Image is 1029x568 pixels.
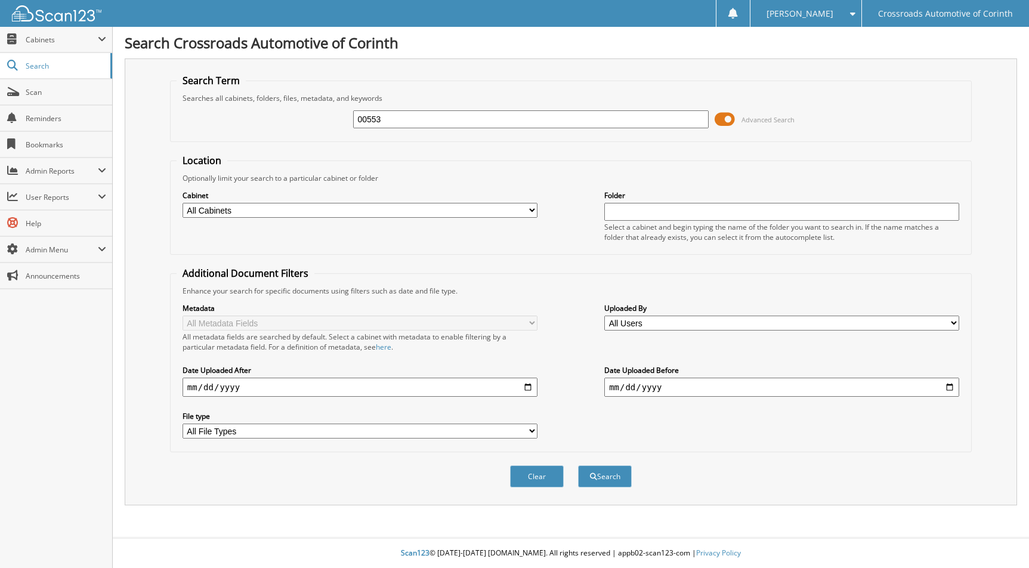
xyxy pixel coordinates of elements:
span: Admin Menu [26,245,98,255]
span: Reminders [26,113,106,124]
span: Announcements [26,271,106,281]
div: All metadata fields are searched by default. Select a cabinet with metadata to enable filtering b... [183,332,537,352]
img: scan123-logo-white.svg [12,5,101,21]
input: start [183,378,537,397]
span: User Reports [26,192,98,202]
a: here [376,342,391,352]
div: Select a cabinet and begin typing the name of the folder you want to search in. If the name match... [604,222,959,242]
label: File type [183,411,537,421]
span: Help [26,218,106,229]
span: Admin Reports [26,166,98,176]
label: Date Uploaded After [183,365,537,375]
h1: Search Crossroads Automotive of Corinth [125,33,1017,53]
span: Scan123 [401,548,429,558]
legend: Additional Document Filters [177,267,314,280]
a: Privacy Policy [696,548,741,558]
label: Uploaded By [604,303,959,313]
span: Cabinets [26,35,98,45]
span: Scan [26,87,106,97]
label: Cabinet [183,190,537,200]
div: Searches all cabinets, folders, files, metadata, and keywords [177,93,965,103]
span: Bookmarks [26,140,106,150]
div: Enhance your search for specific documents using filters such as date and file type. [177,286,965,296]
button: Search [578,465,632,487]
span: Search [26,61,104,71]
span: Advanced Search [741,115,795,124]
legend: Location [177,154,227,167]
div: © [DATE]-[DATE] [DOMAIN_NAME]. All rights reserved | appb02-scan123-com | [113,539,1029,568]
span: [PERSON_NAME] [767,10,833,17]
label: Date Uploaded Before [604,365,959,375]
div: Optionally limit your search to a particular cabinet or folder [177,173,965,183]
label: Folder [604,190,959,200]
input: end [604,378,959,397]
legend: Search Term [177,74,246,87]
label: Metadata [183,303,537,313]
button: Clear [510,465,564,487]
span: Crossroads Automotive of Corinth [878,10,1013,17]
